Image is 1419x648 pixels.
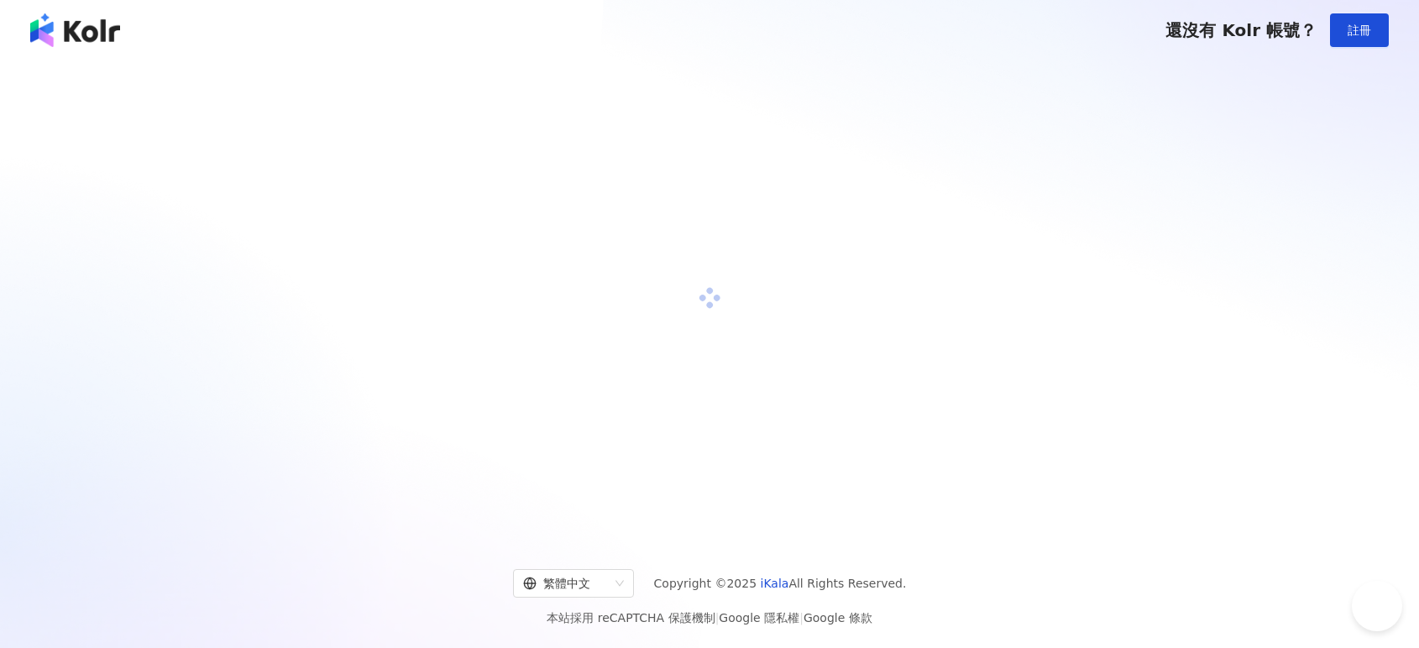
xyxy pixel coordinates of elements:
[761,577,789,590] a: iKala
[654,573,907,593] span: Copyright © 2025 All Rights Reserved.
[1352,581,1402,631] iframe: Help Scout Beacon - Open
[719,611,799,624] a: Google 隱私權
[1348,24,1371,37] span: 註冊
[547,608,872,628] span: 本站採用 reCAPTCHA 保護機制
[804,611,872,624] a: Google 條款
[1330,13,1389,47] button: 註冊
[30,13,120,47] img: logo
[799,611,804,624] span: |
[715,611,720,624] span: |
[523,570,609,597] div: 繁體中文
[1165,20,1317,40] span: 還沒有 Kolr 帳號？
